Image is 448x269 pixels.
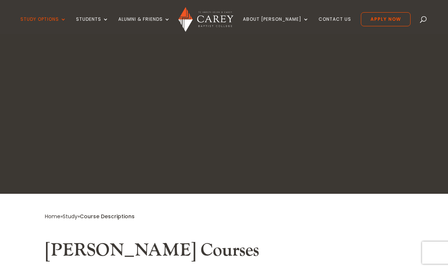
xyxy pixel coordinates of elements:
[178,7,233,32] img: Carey Baptist College
[45,240,403,265] h2: [PERSON_NAME] Courses
[76,17,109,34] a: Students
[80,213,135,220] span: Course Descriptions
[118,17,170,34] a: Alumni & Friends
[63,213,78,220] a: Study
[319,17,351,34] a: Contact Us
[20,17,66,34] a: Study Options
[361,12,411,26] a: Apply Now
[243,17,309,34] a: About [PERSON_NAME]
[45,213,60,220] a: Home
[45,213,135,220] span: » »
